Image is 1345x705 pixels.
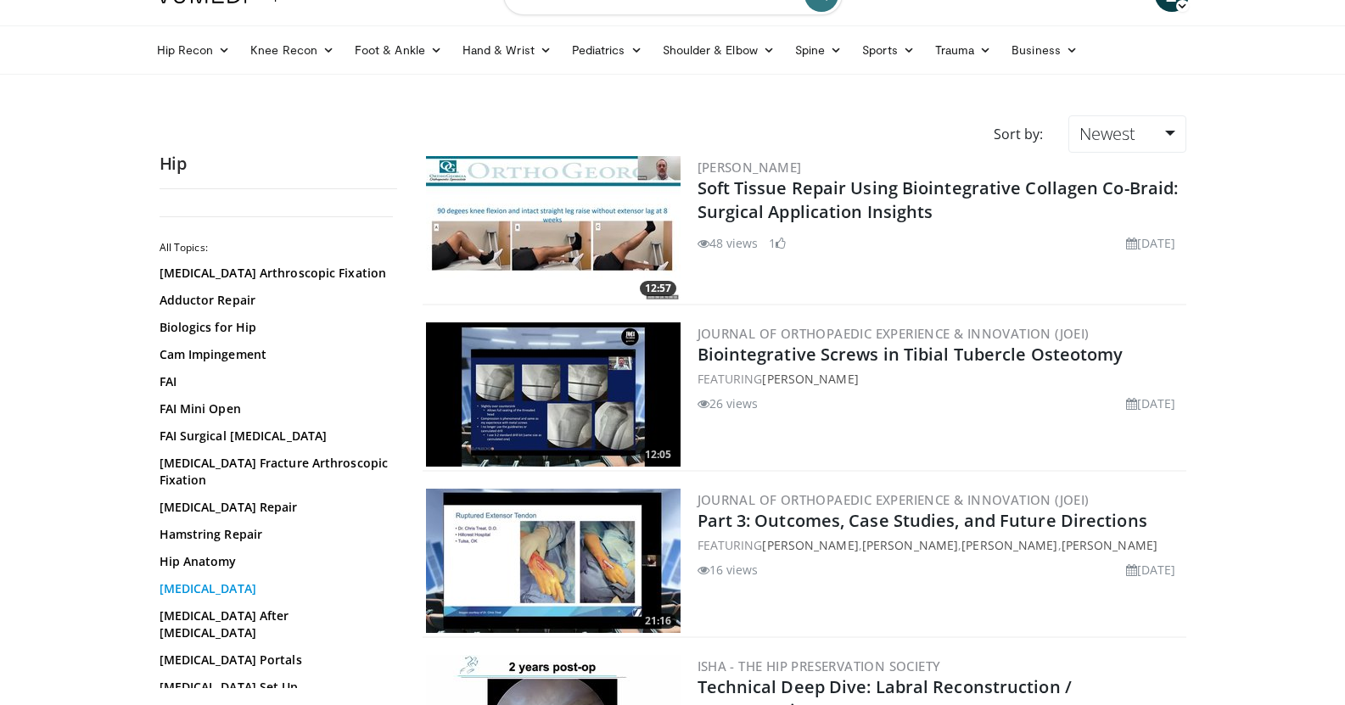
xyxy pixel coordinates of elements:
a: [MEDICAL_DATA] After [MEDICAL_DATA] [160,607,389,641]
span: Newest [1079,122,1135,145]
a: Journal of Orthopaedic Experience & Innovation (JOEI) [698,491,1090,508]
div: Sort by: [981,115,1056,153]
a: [PERSON_NAME] [961,537,1057,553]
a: Knee Recon [240,33,345,67]
a: Trauma [925,33,1002,67]
a: [PERSON_NAME] [762,371,858,387]
a: 12:57 [426,156,681,300]
a: Biologics for Hip [160,319,389,336]
a: [PERSON_NAME] [698,159,802,176]
a: FAI Mini Open [160,400,389,417]
div: FEATURING , , , [698,536,1183,554]
a: Hand & Wrist [452,33,562,67]
a: Newest [1068,115,1185,153]
li: [DATE] [1126,561,1176,579]
li: [DATE] [1126,234,1176,252]
a: Business [1001,33,1088,67]
a: 21:16 [426,489,681,633]
li: 16 views [698,561,759,579]
a: [MEDICAL_DATA] [160,580,389,597]
a: [MEDICAL_DATA] Repair [160,499,389,516]
a: Biointegrative Screws in Tibial Tubercle Osteotomy [698,343,1124,366]
img: b35d65a9-7d45-400a-8b67-eef5d228f227.300x170_q85_crop-smart_upscale.jpg [426,489,681,633]
div: FEATURING [698,370,1183,388]
a: FAI [160,373,389,390]
li: 48 views [698,234,759,252]
a: [PERSON_NAME] [862,537,958,553]
a: Hip Anatomy [160,553,389,570]
a: Cam Impingement [160,346,389,363]
a: [PERSON_NAME] [762,537,858,553]
a: 12:05 [426,322,681,467]
h2: Hip [160,153,397,175]
a: Sports [852,33,925,67]
a: [MEDICAL_DATA] Portals [160,652,389,669]
a: Pediatrics [562,33,653,67]
img: c28faab9-c4a6-4db2-ad81-9ac83c375198.300x170_q85_crop-smart_upscale.jpg [426,322,681,467]
a: Journal of Orthopaedic Experience & Innovation (JOEI) [698,325,1090,342]
a: [PERSON_NAME] [1062,537,1157,553]
span: 12:57 [640,281,676,296]
a: Hip Recon [147,33,241,67]
a: Part 3: Outcomes, Case Studies, and Future Directions [698,509,1147,532]
li: 26 views [698,394,759,412]
a: [MEDICAL_DATA] Arthroscopic Fixation [160,265,389,282]
li: 1 [769,234,786,252]
span: 21:16 [640,613,676,629]
a: Foot & Ankle [345,33,452,67]
a: FAI Surgical [MEDICAL_DATA] [160,428,389,445]
a: Spine [785,33,852,67]
a: ISHA - The Hip Preservation Society [698,657,941,674]
a: Adductor Repair [160,292,389,309]
li: [DATE] [1126,394,1176,412]
a: Shoulder & Elbow [653,33,785,67]
a: [MEDICAL_DATA] Set Up [160,679,389,696]
a: [MEDICAL_DATA] Fracture Arthroscopic Fixation [160,455,389,489]
a: Hamstring Repair [160,526,389,543]
img: c389617d-ce64-47fb-901c-7653e1c65084.300x170_q85_crop-smart_upscale.jpg [426,156,681,300]
a: Soft Tissue Repair Using Biointegrative Collagen Co-Braid: Surgical Application Insights [698,176,1179,223]
h2: All Topics: [160,241,393,255]
span: 12:05 [640,447,676,462]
